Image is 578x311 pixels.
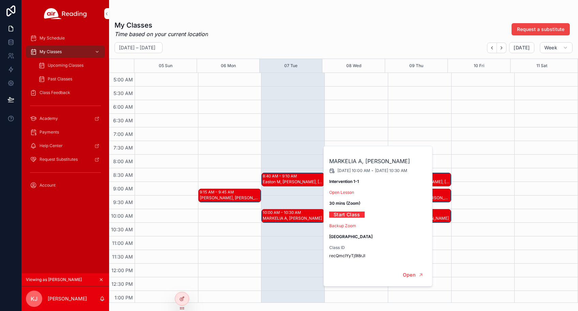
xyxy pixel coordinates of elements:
[329,223,356,228] a: Backup Zoom
[26,153,105,166] a: Request Substitutes
[40,35,65,41] span: My Schedule
[26,277,82,282] span: Viewing as [PERSON_NAME]
[111,172,135,178] span: 8:30 AM
[112,131,135,137] span: 7:00 AM
[329,245,427,250] span: Class ID
[26,32,105,44] a: My Schedule
[263,216,324,221] div: MARKELIA A, [PERSON_NAME]
[509,42,534,53] button: [DATE]
[512,23,570,35] button: Request a substitute
[329,234,372,239] strong: [GEOGRAPHIC_DATA]
[371,168,374,173] span: -
[221,59,236,73] button: 06 Mon
[329,253,427,259] span: recQmcIYyTj9l8rJl
[263,173,299,179] div: 8:40 AM – 9:10 AM
[263,210,303,215] div: 10:00 AM – 10:30 AM
[22,27,109,200] div: scrollable content
[40,183,56,188] span: Account
[111,199,135,205] span: 9:30 AM
[115,20,208,30] h1: My Classes
[34,73,105,85] a: Past Classes
[26,126,105,138] a: Payments
[115,30,208,38] em: Time based on your current location
[200,189,235,195] div: 9:15 AM – 9:45 AM
[48,295,87,302] p: [PERSON_NAME]
[40,116,58,121] span: Academy
[48,63,83,68] span: Upcoming Classes
[544,45,557,51] span: Week
[329,190,354,195] a: Open Lesson
[159,59,172,73] button: 05 Sun
[110,240,135,246] span: 11:00 AM
[111,118,135,123] span: 6:30 AM
[329,209,365,220] a: Start Class
[111,158,135,164] span: 8:00 AM
[110,254,135,260] span: 11:30 AM
[337,168,370,173] span: [DATE] 10:00 AM
[329,157,427,165] h2: MARKELIA A, [PERSON_NAME]
[40,143,63,149] span: Help Center
[329,179,359,184] strong: Intervention 1-1
[40,49,62,55] span: My Classes
[263,179,324,185] div: Easton M, [PERSON_NAME], [PERSON_NAME] P
[34,59,105,72] a: Upcoming Classes
[536,59,547,73] button: 11 Sat
[40,157,78,162] span: Request Substitutes
[517,26,564,33] span: Request a substitute
[26,140,105,152] a: Help Center
[497,43,506,53] button: Next
[113,295,135,300] span: 1:00 PM
[262,209,324,222] div: 10:00 AM – 10:30 AMMARKELIA A, [PERSON_NAME]
[329,201,360,206] strong: 30 mins (Zoom)
[112,145,135,151] span: 7:30 AM
[31,295,37,303] span: KJ
[514,45,530,51] span: [DATE]
[375,168,407,173] span: [DATE] 10:30 AM
[40,129,59,135] span: Payments
[111,186,135,191] span: 9:00 AM
[409,59,423,73] button: 09 Thu
[284,59,298,73] button: 07 Tue
[109,213,135,219] span: 10:00 AM
[474,59,484,73] button: 10 Fri
[44,8,87,19] img: App logo
[26,112,105,125] a: Academy
[403,272,415,278] span: Open
[112,77,135,82] span: 5:00 AM
[262,173,324,186] div: 8:40 AM – 9:10 AMEaston M, [PERSON_NAME], [PERSON_NAME] P
[346,59,361,73] button: 08 Wed
[110,281,135,287] span: 12:30 PM
[398,269,428,281] button: Open
[487,43,497,53] button: Back
[40,90,70,95] span: Class Feedback
[540,42,573,53] button: Week
[110,267,135,273] span: 12:00 PM
[26,87,105,99] a: Class Feedback
[26,179,105,191] a: Account
[111,104,135,110] span: 6:00 AM
[119,44,155,51] h2: [DATE] – [DATE]
[48,76,72,82] span: Past Classes
[109,227,135,232] span: 10:30 AM
[199,189,261,202] div: 9:15 AM – 9:45 AM[PERSON_NAME], [PERSON_NAME]
[26,46,105,58] a: My Classes
[112,90,135,96] span: 5:30 AM
[200,195,261,201] div: [PERSON_NAME], [PERSON_NAME]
